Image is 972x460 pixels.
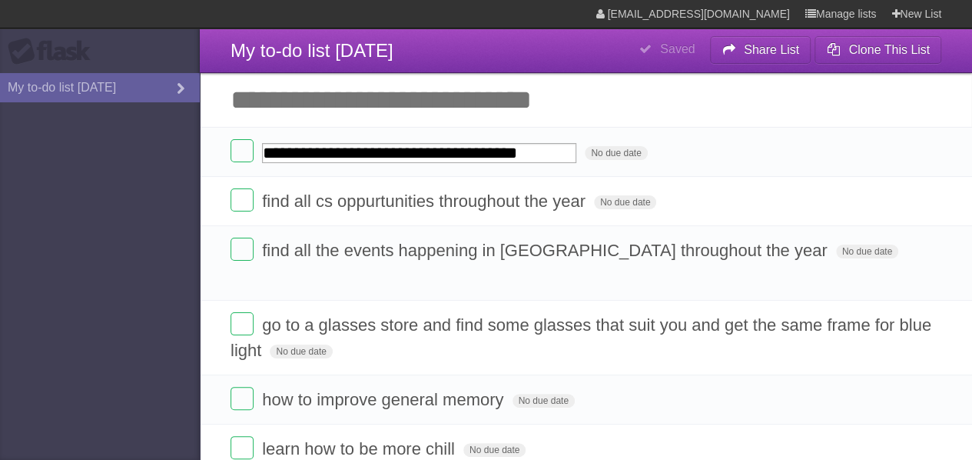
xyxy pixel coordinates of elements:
[585,146,647,160] span: No due date
[660,42,695,55] b: Saved
[231,238,254,261] label: Done
[848,43,930,56] b: Clone This List
[262,390,507,409] span: how to improve general memory
[231,188,254,212] label: Done
[836,245,898,258] span: No due date
[231,436,254,459] label: Done
[231,40,393,61] span: My to-do list [DATE]
[270,345,332,358] span: No due date
[262,241,831,260] span: find all the events happening in [GEOGRAPHIC_DATA] throughout the year
[262,439,459,458] span: learn how to be more chill
[8,38,100,65] div: Flask
[463,443,526,457] span: No due date
[814,36,941,64] button: Clone This List
[744,43,799,56] b: Share List
[594,195,656,209] span: No due date
[231,315,931,360] span: go to a glasses store and find some glasses that suit you and get the same frame for blue light
[231,387,254,410] label: Done
[262,192,589,211] span: find all cs oppurtunities throughout the year
[513,394,575,408] span: No due date
[710,36,811,64] button: Share List
[231,139,254,162] label: Done
[231,312,254,335] label: Done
